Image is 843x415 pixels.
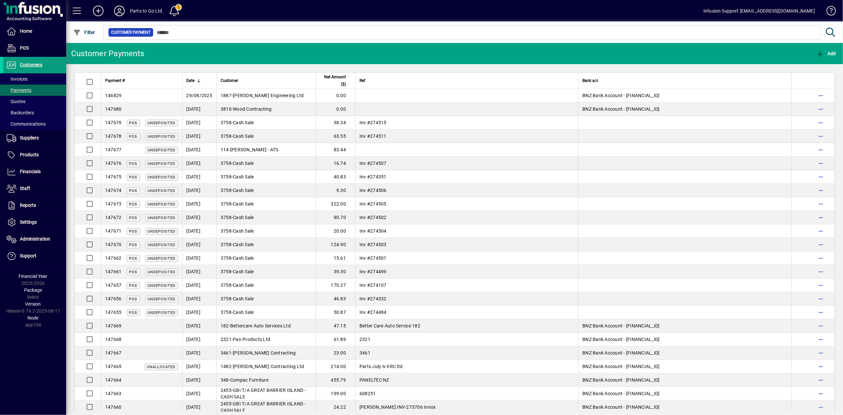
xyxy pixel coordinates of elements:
[816,51,836,56] span: Add
[216,251,316,265] td: -
[129,297,138,301] span: POS
[221,133,232,139] span: 3758
[148,229,176,234] span: Undeposited
[105,161,122,166] span: 147676
[230,377,269,383] span: Compac Furniture
[221,401,306,413] span: GBI T/A GREAT BARRIER ISLAND - CASH SALE
[221,377,229,383] span: 348
[24,287,42,293] span: Package
[221,269,232,274] span: 3758
[216,292,316,306] td: -
[233,310,254,315] span: Cash Sale
[105,106,122,112] span: 147680
[7,121,46,127] span: Communications
[3,118,66,130] a: Communications
[316,360,355,373] td: 214.00
[359,404,436,410] span: [PERSON_NAME] INV-273706 Innox
[233,269,254,274] span: Cash Sale
[182,279,217,292] td: [DATE]
[105,364,122,369] span: 147665
[20,186,30,191] span: Staff
[216,157,316,170] td: -
[105,404,122,410] span: 147660
[359,283,387,288] span: Inv #274107
[221,188,232,193] span: 3758
[216,360,316,373] td: -
[148,175,176,179] span: Undeposited
[182,211,217,224] td: [DATE]
[187,77,213,84] div: Date
[582,337,659,342] span: BNZ Bank Account - [FINANCIAL_ID]
[316,265,355,279] td: 39.30
[105,323,122,328] span: 147669
[182,292,217,306] td: [DATE]
[182,184,217,197] td: [DATE]
[316,346,355,360] td: 23.00
[359,337,370,342] span: 2321
[20,169,41,174] span: Financials
[20,253,36,258] span: Support
[109,5,130,17] button: Profile
[221,106,232,112] span: 3810
[216,184,316,197] td: -
[359,188,387,193] span: Inv #274506
[816,402,826,412] button: More options
[582,77,598,84] span: Bank a/c
[216,89,316,102] td: -
[105,391,122,396] span: 147663
[316,211,355,224] td: 90.70
[105,228,122,234] span: 147671
[316,279,355,292] td: 170.27
[216,116,316,130] td: -
[216,387,316,400] td: -
[105,188,122,193] span: 147674
[816,253,826,263] button: More options
[816,158,826,169] button: More options
[216,238,316,251] td: -
[582,377,659,383] span: BNZ Bank Account - [FINANCIAL_ID]
[359,242,387,247] span: Inv #274503
[105,350,122,356] span: 147667
[703,6,815,16] div: Infusion Support [EMAIL_ADDRESS][DOMAIN_NAME]
[359,310,387,315] span: Inv #274484
[3,164,66,180] a: Financials
[816,104,826,114] button: More options
[816,321,826,331] button: More options
[130,6,164,16] div: Parts to Go Ltd.
[20,236,50,242] span: Administration
[221,77,238,84] span: Customer
[148,134,176,139] span: Undeposited
[316,89,355,102] td: 0.00
[216,306,316,319] td: -
[221,401,232,406] span: 2455
[216,143,316,157] td: -
[129,270,138,274] span: POS
[148,189,176,193] span: Undeposited
[221,255,232,261] span: 3758
[316,373,355,387] td: 455.79
[216,130,316,143] td: -
[221,296,232,301] span: 3758
[816,212,826,223] button: More options
[816,144,826,155] button: More options
[148,202,176,207] span: Undeposited
[182,102,217,116] td: [DATE]
[105,201,122,207] span: 147673
[19,274,48,279] span: Financial Year
[3,23,66,40] a: Home
[359,364,402,369] span: Parts July iv KRC ltd
[316,306,355,319] td: 50.87
[182,157,217,170] td: [DATE]
[221,242,232,247] span: 3758
[182,265,217,279] td: [DATE]
[20,203,36,208] span: Reports
[182,130,217,143] td: [DATE]
[129,134,138,139] span: POS
[105,283,122,288] span: 147657
[221,120,232,125] span: 3758
[3,73,66,85] a: Invoices
[28,315,39,321] span: Node
[582,404,659,410] span: BNZ Bank Account - [FINANCIAL_ID]
[182,89,217,102] td: 29/08/2025
[216,197,316,211] td: -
